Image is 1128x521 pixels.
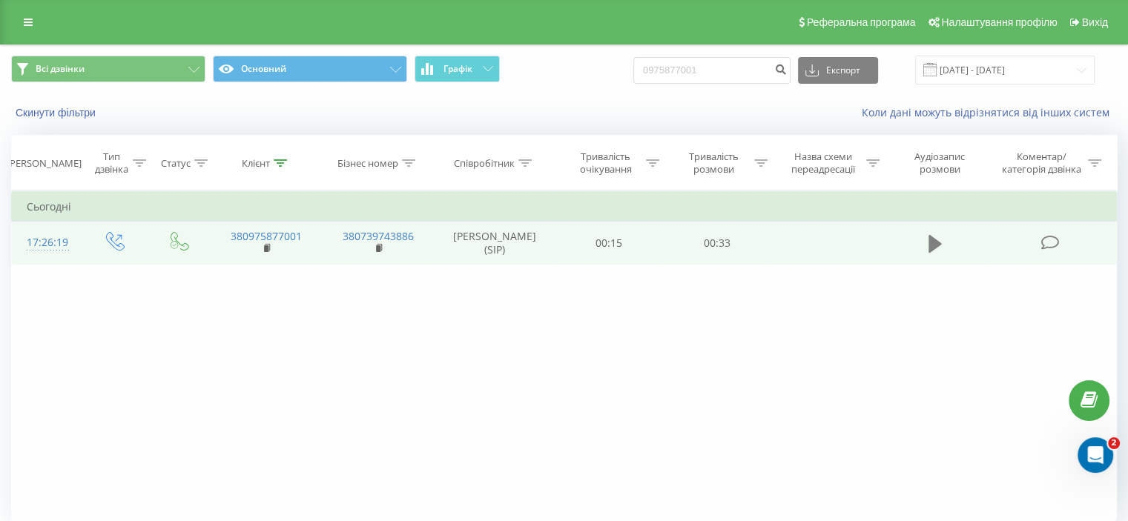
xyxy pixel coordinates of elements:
[213,56,407,82] button: Основний
[11,56,205,82] button: Всі дзвінки
[1082,16,1108,28] span: Вихід
[1078,437,1113,473] iframe: Intercom live chat
[93,150,128,176] div: Тип дзвінка
[11,106,103,119] button: Скинути фільтри
[676,150,751,176] div: Тривалість розмови
[242,157,270,170] div: Клієнт
[36,63,85,75] span: Всі дзвінки
[798,57,878,84] button: Експорт
[337,157,398,170] div: Бізнес номер
[454,157,515,170] div: Співробітник
[897,150,983,176] div: Аудіозапис розмови
[343,229,414,243] a: 380739743886
[997,150,1084,176] div: Коментар/категорія дзвінка
[862,105,1117,119] a: Коли дані можуть відрізнятися вiд інших систем
[7,157,82,170] div: [PERSON_NAME]
[27,228,66,257] div: 17:26:19
[443,64,472,74] span: Графік
[435,222,555,265] td: [PERSON_NAME] (SIP)
[633,57,791,84] input: Пошук за номером
[569,150,643,176] div: Тривалість очікування
[555,222,663,265] td: 00:15
[231,229,302,243] a: 380975877001
[161,157,191,170] div: Статус
[941,16,1057,28] span: Налаштування профілю
[12,192,1117,222] td: Сьогодні
[415,56,500,82] button: Графік
[1108,437,1120,449] span: 2
[807,16,916,28] span: Реферальна програма
[785,150,863,176] div: Назва схеми переадресації
[663,222,771,265] td: 00:33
